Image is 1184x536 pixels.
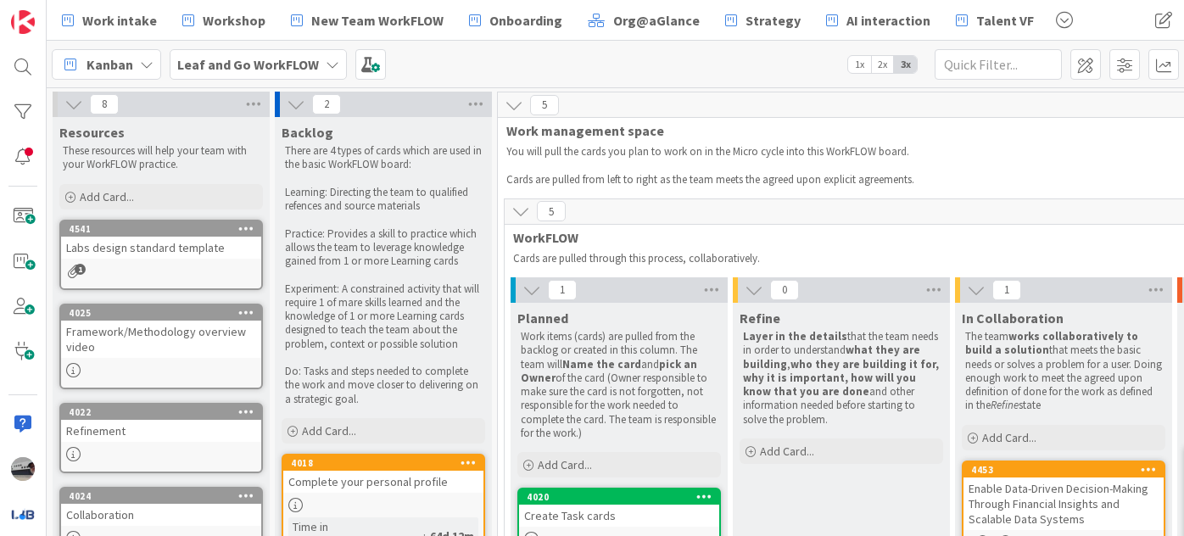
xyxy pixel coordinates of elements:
strong: Layer in the details [743,329,847,343]
span: 5 [537,201,566,221]
div: 4022Refinement [61,405,261,442]
a: Strategy [715,5,811,36]
a: 4025Framework/Methodology overview video [59,304,263,389]
a: 4541Labs design standard template [59,220,263,290]
div: 4025 [61,305,261,321]
em: Refine [991,398,1019,412]
span: 1x [848,56,871,73]
div: Collaboration [61,504,261,526]
span: 0 [770,280,799,300]
a: New Team WorkFLOW [281,5,454,36]
div: 4018 [283,455,483,471]
span: 2 [312,94,341,114]
a: Talent VF [946,5,1044,36]
div: 4541 [61,221,261,237]
div: Complete your personal profile [283,471,483,493]
span: Org@aGlance [613,10,700,31]
a: Onboarding [459,5,572,36]
span: Add Card... [302,423,356,438]
strong: pick an Owner [521,357,700,385]
div: 4020 [519,489,719,505]
span: 1 [75,264,86,275]
div: 4024 [61,489,261,504]
p: There are 4 types of cards which are used in the basic WorkFLOW board: [285,144,482,172]
div: 4453 [971,464,1164,476]
div: 4541Labs design standard template [61,221,261,259]
p: that the team needs in order to understand , and other information needed before starting to solv... [743,330,940,427]
div: Enable Data-Driven Decision-Making Through Financial Insights and Scalable Data Systems [963,477,1164,530]
input: Quick Filter... [935,49,1062,80]
span: Add Card... [538,457,592,472]
span: 5 [530,95,559,115]
strong: works collaboratively to build a solution [965,329,1141,357]
a: AI interaction [816,5,941,36]
div: Labs design standard template [61,237,261,259]
div: 4018 [291,457,483,469]
div: 4025Framework/Methodology overview video [61,305,261,358]
img: jB [11,457,35,481]
a: 4022Refinement [59,403,263,473]
div: 4020Create Task cards [519,489,719,527]
span: Talent VF [976,10,1034,31]
span: Add Card... [80,189,134,204]
p: Do: Tasks and steps needed to complete the work and move closer to delivering on a strategic goal. [285,365,482,406]
strong: who they are building it for, why it is important, how will you know that you are done [743,357,941,399]
a: Workshop [172,5,276,36]
p: Learning: Directing the team to qualified refences and source materials [285,186,482,214]
div: Refinement [61,420,261,442]
span: Strategy [746,10,801,31]
b: Leaf and Go WorkFLOW [177,56,319,73]
div: 4024Collaboration [61,489,261,526]
span: Workshop [203,10,265,31]
span: 3x [894,56,917,73]
div: 4018Complete your personal profile [283,455,483,493]
div: 4024 [69,490,261,502]
div: 4453Enable Data-Driven Decision-Making Through Financial Insights and Scalable Data Systems [963,462,1164,530]
span: Add Card... [982,430,1036,445]
span: 8 [90,94,119,114]
span: In Collaboration [962,310,1064,327]
span: Add Card... [760,444,814,459]
p: Experiment: A constrained activity that will require 1 of mare skills learned and the knowledge o... [285,282,482,351]
span: 1 [992,280,1021,300]
span: Resources [59,124,125,141]
span: Planned [517,310,568,327]
span: Onboarding [489,10,562,31]
span: Refine [740,310,780,327]
div: Create Task cards [519,505,719,527]
img: Visit kanbanzone.com [11,10,35,34]
span: New Team WorkFLOW [311,10,444,31]
span: 2x [871,56,894,73]
img: avatar [11,502,35,526]
div: Framework/Methodology overview video [61,321,261,358]
span: AI interaction [846,10,930,31]
span: 1 [548,280,577,300]
div: 4022 [69,406,261,418]
div: 4020 [527,491,719,503]
p: These resources will help your team with your WorkFLOW practice. [63,144,260,172]
a: Org@aGlance [578,5,710,36]
p: Practice: Provides a skill to practice which allows the team to leverage knowledge gained from 1 ... [285,227,482,269]
span: Work intake [82,10,157,31]
span: Backlog [282,124,333,141]
div: 4453 [963,462,1164,477]
p: Work items (cards) are pulled from the backlog or created in this column. The team will and of th... [521,330,718,440]
span: Kanban [87,54,133,75]
a: Work intake [52,5,167,36]
div: 4541 [69,223,261,235]
strong: what they are building [743,343,923,371]
strong: Name the card [562,357,641,371]
p: The team that meets the basic needs or solves a problem for a user. Doing enough work to meet the... [965,330,1162,413]
div: 4022 [61,405,261,420]
div: 4025 [69,307,261,319]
